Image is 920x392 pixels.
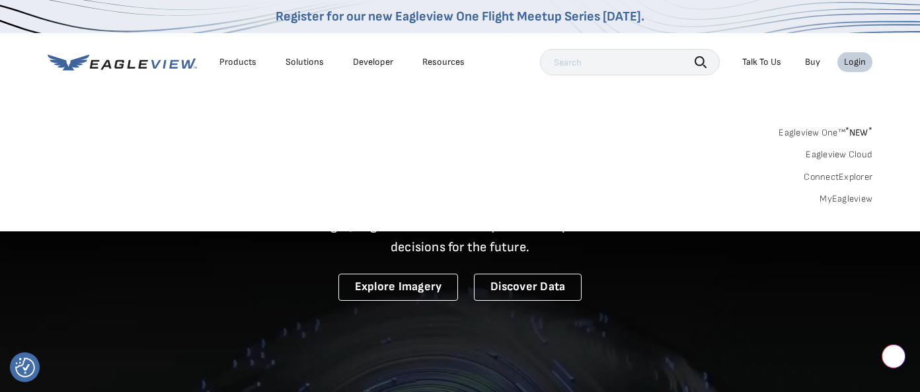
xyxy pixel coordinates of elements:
[474,274,582,301] a: Discover Data
[845,127,872,138] span: NEW
[338,274,459,301] a: Explore Imagery
[15,358,35,377] img: Revisit consent button
[804,171,872,183] a: ConnectExplorer
[844,56,866,68] div: Login
[15,358,35,377] button: Consent Preferences
[806,149,872,161] a: Eagleview Cloud
[742,56,781,68] div: Talk To Us
[540,49,720,75] input: Search
[276,9,644,24] a: Register for our new Eagleview One Flight Meetup Series [DATE].
[353,56,393,68] a: Developer
[286,56,324,68] div: Solutions
[779,123,872,138] a: Eagleview One™*NEW*
[820,193,872,205] a: MyEagleview
[422,56,465,68] div: Resources
[805,56,820,68] a: Buy
[219,56,256,68] div: Products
